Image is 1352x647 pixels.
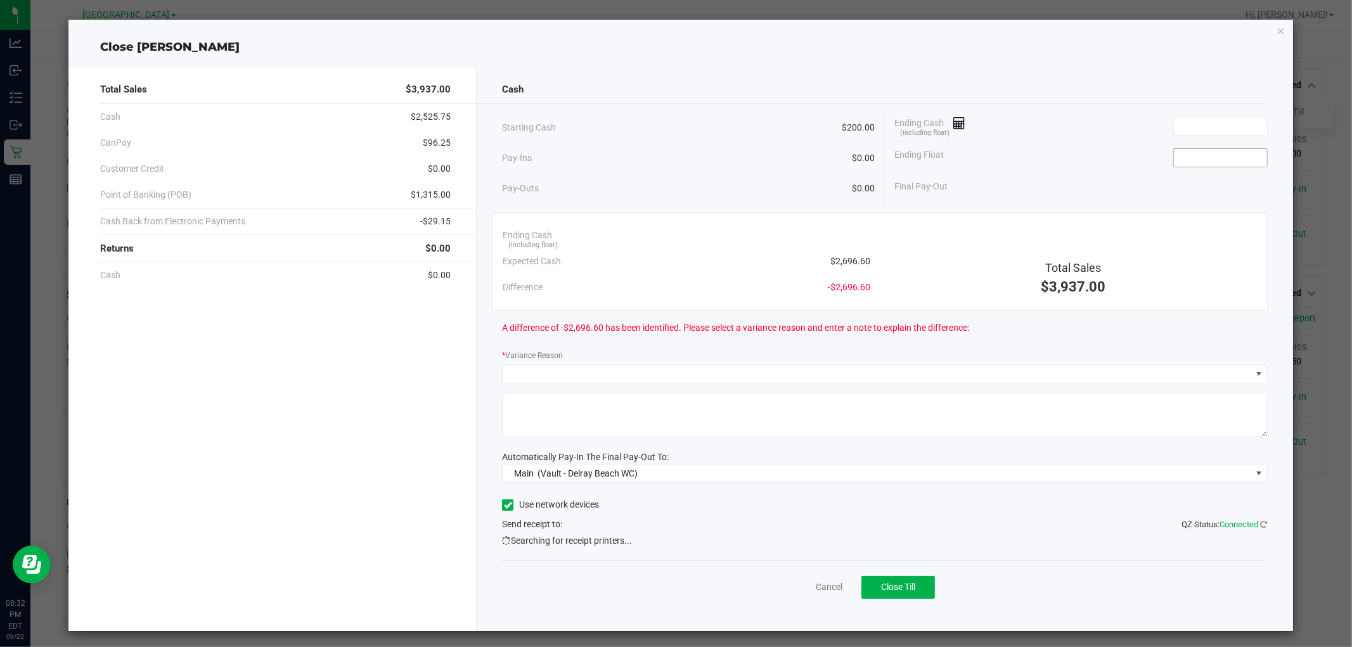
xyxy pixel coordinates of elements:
[100,269,120,282] span: Cash
[1220,520,1259,529] span: Connected
[502,452,669,462] span: Automatically Pay-In The Final Pay-Out To:
[406,82,451,97] span: $3,937.00
[509,240,558,251] span: (including float)
[816,580,842,594] a: Cancel
[503,281,543,294] span: Difference
[502,121,556,134] span: Starting Cash
[852,151,875,165] span: $0.00
[502,350,563,361] label: Variance Reason
[852,182,875,195] span: $0.00
[861,576,935,599] button: Close Till
[881,582,915,592] span: Close Till
[411,110,451,124] span: $2,525.75
[100,188,191,202] span: Point of Banking (POB)
[828,281,870,294] span: -$2,696.60
[502,519,562,529] span: Send receipt to:
[538,468,638,478] span: (Vault - Delray Beach WC)
[514,468,534,478] span: Main
[502,82,524,97] span: Cash
[1182,520,1268,529] span: QZ Status:
[100,136,131,150] span: CanPay
[842,121,875,134] span: $200.00
[411,188,451,202] span: $1,315.00
[502,182,539,195] span: Pay-Outs
[100,235,451,262] div: Returns
[894,180,948,193] span: Final Pay-Out
[100,162,164,176] span: Customer Credit
[100,82,147,97] span: Total Sales
[502,151,532,165] span: Pay-Ins
[423,136,451,150] span: $96.25
[13,546,51,584] iframe: Resource center
[503,255,561,268] span: Expected Cash
[100,110,120,124] span: Cash
[830,255,870,268] span: $2,696.60
[502,321,969,335] span: A difference of -$2,696.60 has been identified. Please select a variance reason and enter a note ...
[420,215,451,228] span: -$29.15
[425,241,451,256] span: $0.00
[100,215,245,228] span: Cash Back from Electronic Payments
[503,229,552,242] span: Ending Cash
[428,269,451,282] span: $0.00
[1045,261,1101,274] span: Total Sales
[894,148,944,167] span: Ending Float
[68,39,1292,56] div: Close [PERSON_NAME]
[1041,279,1105,295] span: $3,937.00
[502,534,632,548] span: Searching for receipt printers...
[502,498,599,511] label: Use network devices
[894,117,965,136] span: Ending Cash
[900,128,950,139] span: (including float)
[428,162,451,176] span: $0.00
